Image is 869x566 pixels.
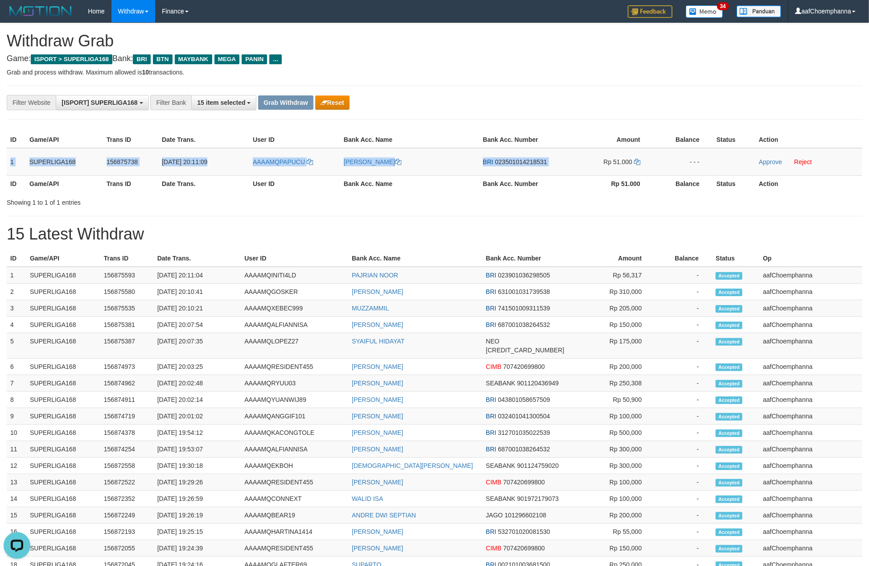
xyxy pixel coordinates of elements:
a: [PERSON_NAME] [352,321,403,328]
td: Rp 175,000 [570,333,655,359]
td: Rp 50,900 [570,392,655,408]
td: aafChoemphanna [759,392,862,408]
span: BRI [486,305,496,312]
td: AAAAMQRESIDENT455 [241,359,348,375]
td: aafChoemphanna [759,359,862,375]
span: 15 item selected [197,99,245,106]
td: 6 [7,359,26,375]
span: BRI [486,429,496,436]
td: SUPERLIGA168 [26,317,100,333]
td: SUPERLIGA168 [26,375,100,392]
a: [PERSON_NAME] [344,158,401,165]
td: - [655,540,712,557]
th: User ID [241,250,348,267]
td: 156872193 [100,524,154,540]
td: SUPERLIGA168 [26,425,100,441]
th: Amount [570,250,655,267]
span: Accepted [716,364,742,371]
td: aafChoemphanna [759,267,862,284]
td: AAAAMQALFIANNISA [241,441,348,458]
td: SUPERLIGA168 [26,300,100,317]
td: SUPERLIGA168 [26,491,100,507]
a: [PERSON_NAME] [352,413,403,420]
td: 156872352 [100,491,154,507]
td: AAAAMQINITI4LD [241,267,348,284]
td: [DATE] 19:24:39 [154,540,241,557]
span: Copy 101296602108 to clipboard [505,512,546,519]
td: 156874378 [100,425,154,441]
td: Rp 100,000 [570,408,655,425]
span: Accepted [716,430,742,437]
td: 156874254 [100,441,154,458]
span: SEABANK [486,380,515,387]
a: [PERSON_NAME] [352,545,403,552]
span: Copy 023901036298505 to clipboard [498,272,550,279]
a: MUZZAMMIL [352,305,389,312]
td: [DATE] 20:10:21 [154,300,241,317]
th: Amount [565,132,654,148]
span: BRI [133,54,150,64]
a: Approve [759,158,782,165]
span: Accepted [716,289,742,296]
span: Copy 707420699800 to clipboard [503,479,545,486]
span: AAAAMQPAPUCU [253,158,305,165]
td: aafChoemphanna [759,474,862,491]
button: Reset [315,95,350,110]
span: Accepted [716,479,742,487]
td: 3 [7,300,26,317]
td: SUPERLIGA168 [26,524,100,540]
th: Date Trans. [158,175,249,192]
td: 4 [7,317,26,333]
td: AAAAMQCONNEXT [241,491,348,507]
a: AAAAMQPAPUCU [253,158,313,165]
span: ... [269,54,281,64]
td: Rp 200,000 [570,507,655,524]
span: 34 [717,2,729,10]
span: CIMB [486,479,502,486]
td: Rp 500,000 [570,425,655,441]
th: Trans ID [103,175,158,192]
td: [DATE] 20:02:48 [154,375,241,392]
td: AAAAMQALFIANNISA [241,317,348,333]
td: SUPERLIGA168 [26,284,100,300]
td: aafChoemphanna [759,507,862,524]
td: 156875381 [100,317,154,333]
td: [DATE] 19:29:26 [154,474,241,491]
button: Open LiveChat chat widget [4,4,30,30]
span: MAYBANK [175,54,212,64]
td: 7 [7,375,26,392]
td: - [655,408,712,425]
a: WALID ISA [352,495,383,502]
img: panduan.png [737,5,781,17]
a: [PERSON_NAME] [352,380,403,387]
td: [DATE] 20:07:35 [154,333,241,359]
span: Accepted [716,413,742,421]
span: PANIN [242,54,267,64]
td: - [655,441,712,458]
span: BRI [483,158,493,165]
th: Op [759,250,862,267]
td: SUPERLIGA168 [26,458,100,474]
td: aafChoemphanna [759,375,862,392]
span: Accepted [716,463,742,470]
span: Copy 901120436949 to clipboard [517,380,559,387]
div: Filter Website [7,95,56,110]
td: Rp 150,000 [570,317,655,333]
span: Rp 51.000 [604,158,633,165]
td: [DATE] 20:07:54 [154,317,241,333]
td: Rp 300,000 [570,441,655,458]
td: [DATE] 20:01:02 [154,408,241,425]
span: SEABANK [486,462,515,469]
span: Accepted [716,496,742,503]
td: AAAAMQBEAR19 [241,507,348,524]
td: AAAAMQLOPEZ27 [241,333,348,359]
td: SUPERLIGA168 [26,333,100,359]
span: BRI [486,413,496,420]
td: [DATE] 19:25:15 [154,524,241,540]
td: [DATE] 19:53:07 [154,441,241,458]
span: Accepted [716,380,742,388]
span: SEABANK [486,495,515,502]
span: Copy 032401041300504 to clipboard [498,413,550,420]
p: Grab and process withdraw. Maximum allowed is transactions. [7,68,862,77]
span: [DATE] 20:11:09 [162,158,207,165]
